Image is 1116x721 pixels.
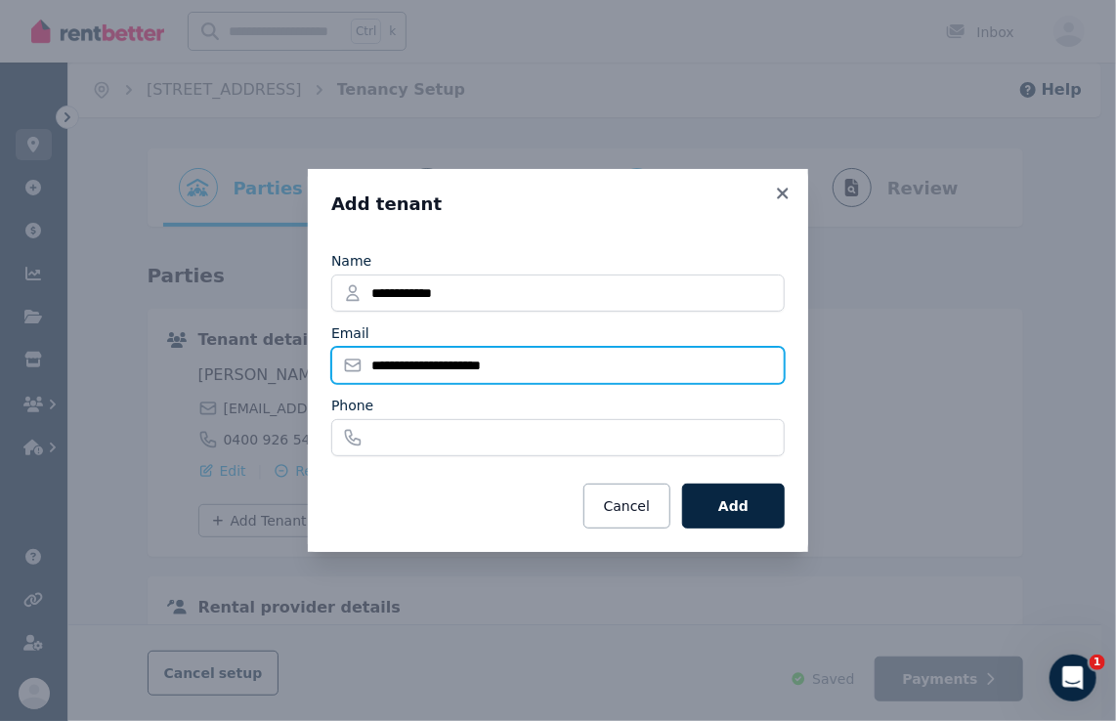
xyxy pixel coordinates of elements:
button: Cancel [583,484,670,529]
iframe: Intercom live chat [1050,655,1096,701]
label: Phone [331,396,373,415]
label: Name [331,251,371,271]
button: Add [682,484,785,529]
h3: Add tenant [331,192,785,216]
span: 1 [1090,655,1105,670]
label: Email [331,323,369,343]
